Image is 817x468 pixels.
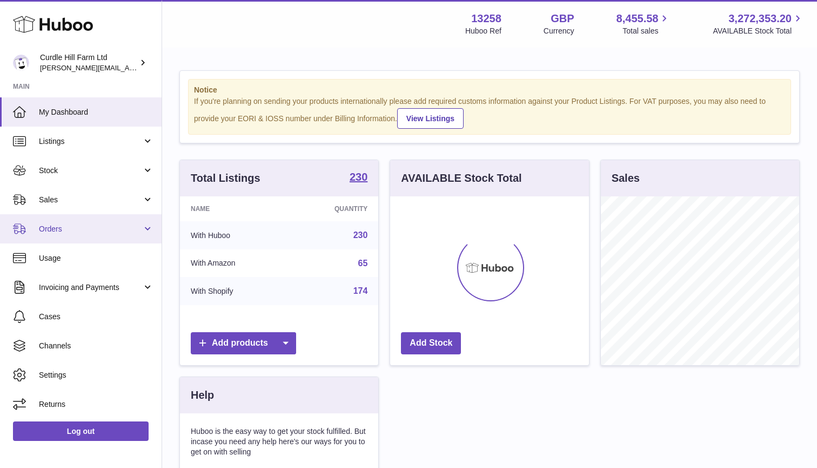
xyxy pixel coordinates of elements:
a: 230 [350,172,367,184]
strong: Notice [194,85,785,95]
span: Listings [39,136,142,147]
h3: Sales [612,171,640,186]
span: Total sales [622,26,671,36]
th: Name [180,196,289,221]
div: Currency [544,26,574,36]
span: Usage [39,253,153,263]
span: Returns [39,399,153,410]
span: Stock [39,166,142,176]
div: Curdle Hill Farm Ltd [40,52,137,73]
span: Orders [39,224,142,234]
div: Huboo Ref [465,26,501,36]
span: Settings [39,370,153,380]
td: With Shopify [180,277,289,305]
a: 174 [353,286,368,295]
span: Sales [39,195,142,205]
a: 8,455.58 Total sales [617,11,671,36]
span: AVAILABLE Stock Total [713,26,804,36]
a: 230 [353,230,368,240]
span: [PERSON_NAME][EMAIL_ADDRESS][DOMAIN_NAME] [40,63,217,72]
p: Huboo is the easy way to get your stock fulfilled. But incase you need any help here's our ways f... [191,426,367,457]
td: With Huboo [180,221,289,249]
strong: GBP [551,11,574,26]
a: Log out [13,421,149,441]
h3: Total Listings [191,171,260,186]
div: If you're planning on sending your products internationally please add required customs informati... [194,96,785,129]
a: 65 [358,259,368,268]
span: Invoicing and Payments [39,282,142,293]
span: 3,272,353.20 [728,11,792,26]
span: Cases [39,312,153,322]
span: 8,455.58 [617,11,659,26]
th: Quantity [289,196,378,221]
span: My Dashboard [39,107,153,117]
a: View Listings [397,108,464,129]
a: Add Stock [401,332,461,354]
h3: Help [191,388,214,403]
span: Channels [39,341,153,351]
h3: AVAILABLE Stock Total [401,171,521,186]
td: With Amazon [180,249,289,278]
a: 3,272,353.20 AVAILABLE Stock Total [713,11,804,36]
img: charlotte@diddlysquatfarmshop.com [13,55,29,71]
a: Add products [191,332,296,354]
strong: 230 [350,172,367,182]
strong: 13258 [471,11,501,26]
